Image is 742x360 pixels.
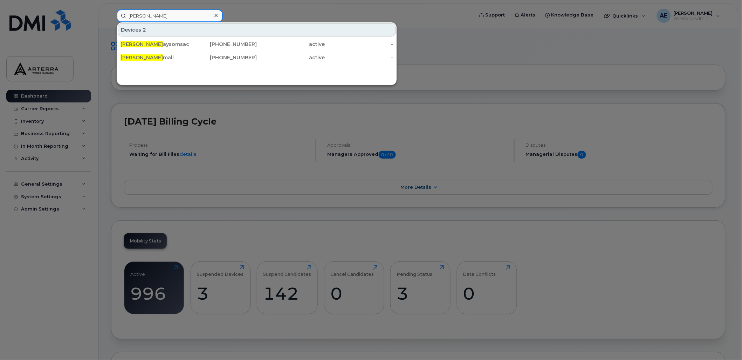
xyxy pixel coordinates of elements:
[121,41,163,47] span: [PERSON_NAME]
[121,41,189,48] div: aysomsack
[121,54,163,61] span: [PERSON_NAME]
[325,54,393,61] div: -
[118,51,396,64] a: [PERSON_NAME]mall[PHONE_NUMBER]active-
[118,23,396,36] div: Devices
[325,41,393,48] div: -
[189,54,257,61] div: [PHONE_NUMBER]
[257,41,325,48] div: active
[118,38,396,51] a: [PERSON_NAME]aysomsack[PHONE_NUMBER]active-
[143,26,146,33] span: 2
[121,54,189,61] div: mall
[189,41,257,48] div: [PHONE_NUMBER]
[257,54,325,61] div: active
